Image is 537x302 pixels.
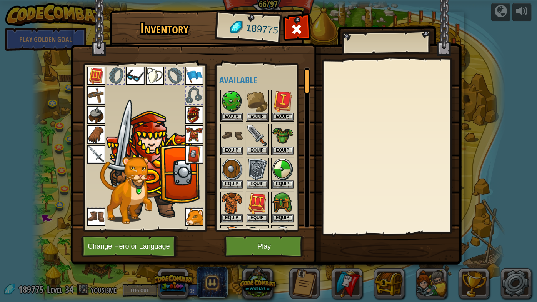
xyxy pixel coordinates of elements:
[87,145,105,164] img: portrait.png
[247,113,268,121] button: Equip
[272,113,294,121] button: Equip
[272,91,294,112] img: portrait.png
[247,159,268,180] img: portrait.png
[247,147,268,155] button: Equip
[247,91,268,112] img: portrait.png
[221,192,243,214] img: portrait.png
[272,147,294,155] button: Equip
[221,159,243,180] img: portrait.png
[146,67,164,85] img: portrait.png
[185,125,203,144] img: portrait.png
[221,125,243,146] img: portrait.png
[247,214,268,222] button: Equip
[221,180,243,189] button: Equip
[221,214,243,222] button: Equip
[221,147,243,155] button: Equip
[247,125,268,146] img: portrait.png
[81,236,179,257] button: Change Hero or Language
[272,159,294,180] img: portrait.png
[126,67,145,85] img: portrait.png
[272,214,294,222] button: Equip
[245,21,279,38] span: 189775
[106,108,200,220] img: shield_m2.png
[247,226,268,248] img: portrait.png
[185,208,203,226] img: portrait.png
[219,75,310,85] h4: Available
[272,226,294,248] img: portrait.png
[247,192,268,214] img: portrait.png
[87,125,105,144] img: portrait.png
[224,236,305,257] button: Play
[272,180,294,189] button: Equip
[221,226,243,248] img: portrait.png
[185,106,203,124] img: portrait.png
[185,67,203,85] img: portrait.png
[272,192,294,214] img: portrait.png
[185,145,203,164] img: portrait.png
[247,180,268,189] button: Equip
[87,208,105,226] img: portrait.png
[100,157,152,224] img: cougar-paper-dolls.png
[221,91,243,112] img: portrait.png
[221,113,243,121] button: Equip
[87,86,105,105] img: portrait.png
[87,106,105,124] img: portrait.png
[87,67,105,85] img: portrait.png
[272,125,294,146] img: portrait.png
[115,20,213,37] h1: Inventory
